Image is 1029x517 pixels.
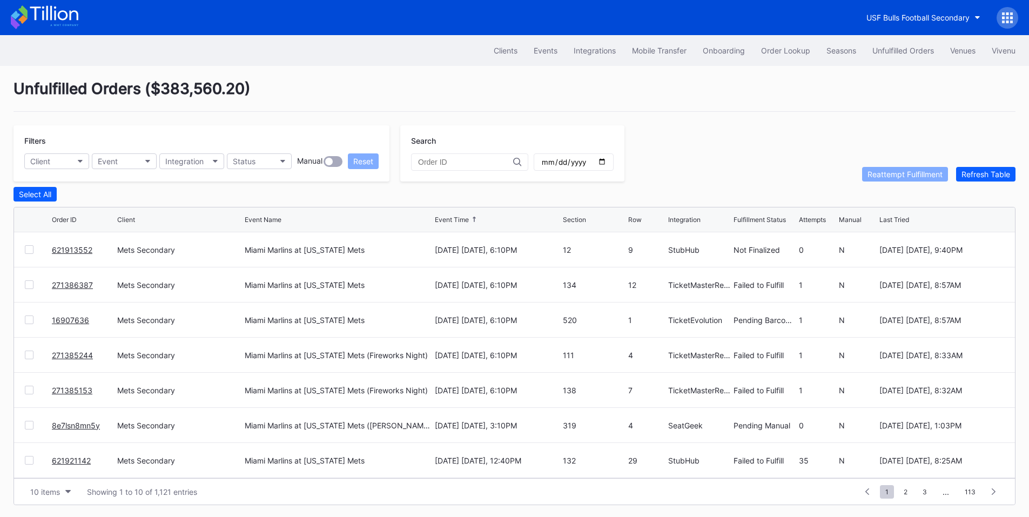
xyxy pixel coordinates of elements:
[353,157,373,166] div: Reset
[19,190,51,199] div: Select All
[799,315,836,325] div: 1
[245,315,365,325] div: Miami Marlins at [US_STATE] Mets
[872,46,934,55] div: Unfulfilled Orders
[245,216,281,224] div: Event Name
[52,386,92,395] a: 271385153
[117,456,242,465] div: Mets Secondary
[898,485,913,499] span: 2
[734,280,796,290] div: Failed to Fulfill
[566,41,624,61] button: Integrations
[668,456,731,465] div: StubHub
[879,386,1004,395] div: [DATE] [DATE], 8:32AM
[879,280,1004,290] div: [DATE] [DATE], 8:57AM
[862,167,948,182] button: Reattempt Fulfillment
[52,315,89,325] a: 16907636
[117,280,242,290] div: Mets Secondary
[24,153,89,169] button: Client
[435,280,560,290] div: [DATE] [DATE], 6:10PM
[866,13,970,22] div: USF Bulls Football Secondary
[799,351,836,360] div: 1
[839,456,876,465] div: N
[411,136,614,145] div: Search
[632,46,687,55] div: Mobile Transfer
[526,41,566,61] button: Events
[117,421,242,430] div: Mets Secondary
[435,216,469,224] div: Event Time
[839,421,876,430] div: N
[435,421,560,430] div: [DATE] [DATE], 3:10PM
[117,245,242,254] div: Mets Secondary
[297,156,322,167] div: Manual
[87,487,197,496] div: Showing 1 to 10 of 1,121 entries
[92,153,157,169] button: Event
[628,421,665,430] div: 4
[563,456,626,465] div: 132
[668,386,731,395] div: TicketMasterResale
[668,245,731,254] div: StubHub
[628,386,665,395] div: 7
[435,456,560,465] div: [DATE] [DATE], 12:40PM
[435,386,560,395] div: [DATE] [DATE], 6:10PM
[942,41,984,61] button: Venues
[761,46,810,55] div: Order Lookup
[563,280,626,290] div: 134
[117,216,135,224] div: Client
[799,245,836,254] div: 0
[117,315,242,325] div: Mets Secondary
[563,315,626,325] div: 520
[839,216,862,224] div: Manual
[245,456,365,465] div: Miami Marlins at [US_STATE] Mets
[52,456,91,465] a: 621921142
[628,315,665,325] div: 1
[879,351,1004,360] div: [DATE] [DATE], 8:33AM
[30,487,60,496] div: 10 items
[494,46,517,55] div: Clients
[734,216,786,224] div: Fulfillment Status
[879,245,1004,254] div: [DATE] [DATE], 9:40PM
[839,386,876,395] div: N
[30,157,50,166] div: Client
[734,386,796,395] div: Failed to Fulfill
[98,157,118,166] div: Event
[624,41,695,61] a: Mobile Transfer
[858,8,988,28] button: USF Bulls Football Secondary
[734,421,796,430] div: Pending Manual
[818,41,864,61] a: Seasons
[668,421,731,430] div: SeatGeek
[24,136,379,145] div: Filters
[25,485,76,499] button: 10 items
[839,351,876,360] div: N
[695,41,753,61] button: Onboarding
[563,216,586,224] div: Section
[950,46,976,55] div: Venues
[563,386,626,395] div: 138
[879,421,1004,430] div: [DATE] [DATE], 1:03PM
[435,245,560,254] div: [DATE] [DATE], 6:10PM
[628,456,665,465] div: 29
[668,315,731,325] div: TicketEvolution
[879,456,1004,465] div: [DATE] [DATE], 8:25AM
[799,280,836,290] div: 1
[753,41,818,61] button: Order Lookup
[14,187,57,202] button: Select All
[799,421,836,430] div: 0
[165,157,204,166] div: Integration
[799,386,836,395] div: 1
[418,158,513,166] input: Order ID
[52,280,93,290] a: 271386387
[734,315,796,325] div: Pending Barcode Validation
[864,41,942,61] button: Unfulfilled Orders
[668,216,701,224] div: Integration
[992,46,1015,55] div: Vivenu
[734,351,796,360] div: Failed to Fulfill
[839,280,876,290] div: N
[227,153,292,169] button: Status
[486,41,526,61] button: Clients
[839,245,876,254] div: N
